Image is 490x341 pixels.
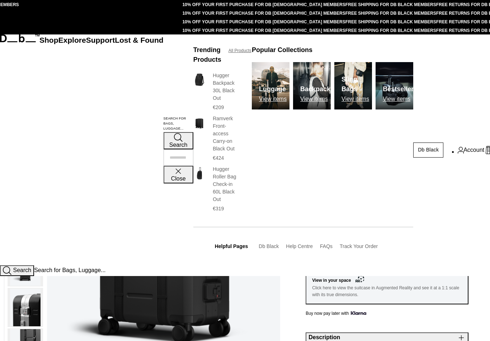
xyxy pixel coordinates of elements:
[213,165,237,203] h3: Hugger Roller Bag Check-in 60L Black Out
[345,2,436,7] a: FREE SHIPPING FOR DB BLACK MEMBERS
[193,72,206,88] img: Hugger Backpack 30L Black Out
[320,243,333,249] a: FAQs
[312,276,462,285] span: View in your space
[306,310,366,317] span: Buy now pay later with
[8,288,43,327] button: Ramverk Pro Carry-on Black Out
[213,104,224,110] span: €209
[345,11,436,16] a: FREE SHIPPING FOR DB BLACK MEMBERS
[213,155,224,161] span: €424
[286,243,313,249] a: Help Centre
[193,165,206,181] img: Hugger Roller Bag Check-in 60L Black Out
[351,311,366,315] img: {"height" => 20, "alt" => "Klarna"}
[341,75,372,94] h3: Sling Bags
[182,11,345,16] a: 10% OFF YOUR FIRST PURCHASE FOR DB [DEMOGRAPHIC_DATA] MEMBERS
[169,142,188,148] span: Search
[213,206,224,211] span: €319
[259,84,287,94] h3: Luggage
[259,96,287,102] p: View items
[86,36,115,44] a: Support
[39,36,58,44] a: Shop
[182,2,345,7] a: 10% OFF YOUR FIRST PURCHASE FOR DB [DEMOGRAPHIC_DATA] MEMBERS
[334,62,372,109] a: Db Sling Bags View items
[340,243,378,249] a: Track Your Order
[300,96,334,102] p: View items
[252,45,312,55] h3: Popular Collections
[213,115,237,153] h3: Ramverk Front-access Carry-on Black Out
[376,62,413,109] a: Db Bestsellers View items
[58,36,86,44] a: Explore
[193,165,237,212] a: Hugger Roller Bag Check-in 60L Black Out Hugger Roller Bag Check-in 60L Black Out €319
[334,62,372,109] img: Db
[182,19,345,24] a: 10% OFF YOUR FIRST PURCHASE FOR DB [DEMOGRAPHIC_DATA] MEMBERS
[215,243,248,250] h3: Helpful Pages
[193,72,237,111] a: Hugger Backpack 30L Black Out Hugger Backpack 30L Black Out €209
[39,34,164,265] nav: Main Navigation
[306,270,468,304] button: View in your space Click here to view the suitcase in Augmented Reality and see it at a 1:1 scale...
[341,96,372,102] p: View items
[10,289,41,326] img: Ramverk Pro Carry-on Black Out
[293,62,331,109] a: Db Backpacks View items
[259,243,279,249] a: Db Black
[252,62,289,109] a: Db Luggage View items
[228,47,251,54] a: All Products
[252,62,289,109] img: Db
[413,143,443,158] a: Db Black
[193,115,237,162] a: Ramverk Front-access Carry-on Black Out Ramverk Front-access Carry-on Black Out €424
[213,72,237,102] h3: Hugger Backpack 30L Black Out
[115,36,163,44] a: Lost & Found
[182,28,345,33] a: 10% OFF YOUR FIRST PURCHASE FOR DB [DEMOGRAPHIC_DATA] MEMBERS
[376,62,413,109] img: Db
[383,84,417,94] h3: Bestsellers
[13,267,31,273] span: Search
[345,28,436,33] a: FREE SHIPPING FOR DB BLACK MEMBERS
[300,84,334,94] h3: Backpacks
[463,146,484,154] span: Account
[458,146,484,154] a: Account
[293,62,331,109] img: Db
[193,115,206,131] img: Ramverk Front-access Carry-on Black Out
[164,132,193,149] button: Search
[164,166,193,183] button: Close
[383,96,417,102] p: View items
[193,45,221,65] h3: Trending Products
[171,176,186,182] span: Close
[345,19,436,24] a: FREE SHIPPING FOR DB BLACK MEMBERS
[312,285,462,298] span: Click here to view the suitcase in Augmented Reality and see it at a 1:1 scale with its true dime...
[164,116,193,131] label: Search for Bags, Luggage...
